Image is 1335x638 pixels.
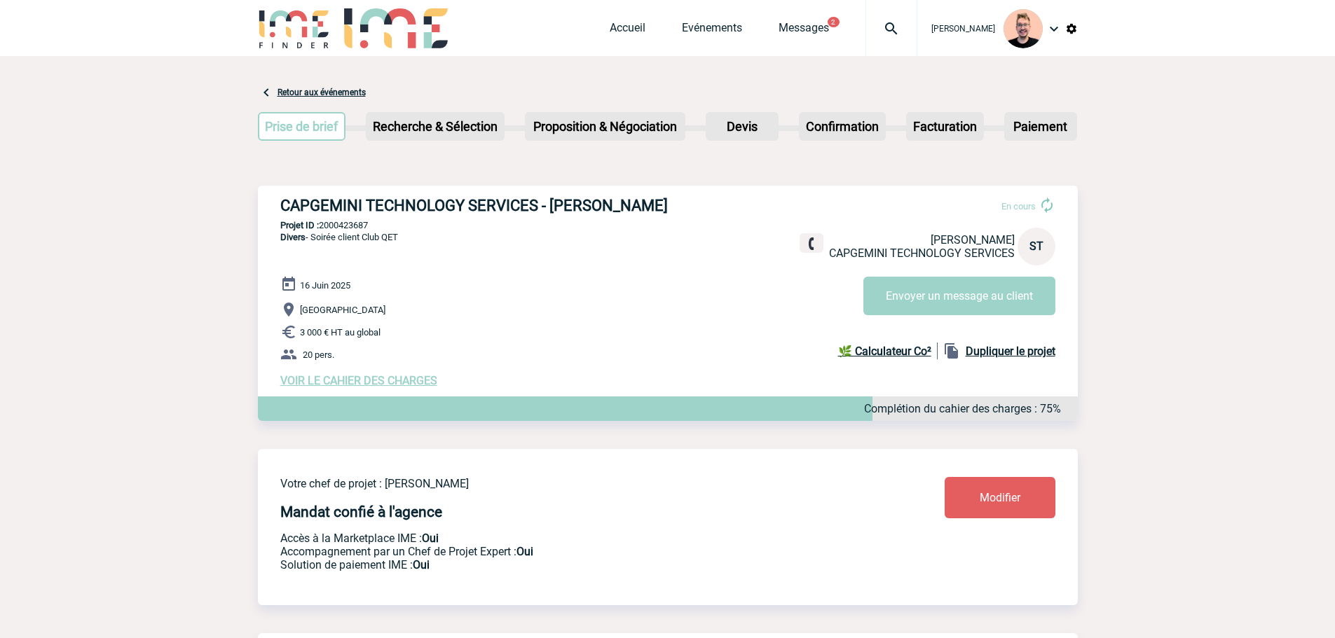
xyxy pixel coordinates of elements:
p: Recherche & Sélection [367,113,503,139]
img: IME-Finder [258,8,331,48]
p: Confirmation [800,113,884,139]
a: Accueil [610,21,645,41]
button: Envoyer un message au client [863,277,1055,315]
span: 20 pers. [303,349,334,360]
p: Facturation [908,113,983,139]
span: - Soirée client Club QET [280,232,398,242]
p: Votre chef de projet : [PERSON_NAME] [280,477,862,490]
p: Prestation payante [280,545,862,558]
a: Messages [779,21,829,41]
span: Divers [280,232,306,242]
b: Oui [413,558,430,571]
b: Dupliquer le projet [966,345,1055,358]
a: 🌿 Calculateur Co² [838,342,938,359]
span: ST [1029,240,1043,253]
p: Proposition & Négociation [526,113,684,139]
span: [PERSON_NAME] [931,233,1015,247]
h3: CAPGEMINI TECHNOLOGY SERVICES - [PERSON_NAME] [280,197,701,214]
span: [GEOGRAPHIC_DATA] [300,305,385,315]
span: [PERSON_NAME] [931,24,995,34]
p: Devis [707,113,777,139]
b: 🌿 Calculateur Co² [838,345,931,358]
img: 129741-1.png [1004,9,1043,48]
span: 16 Juin 2025 [300,280,350,291]
p: Paiement [1006,113,1076,139]
button: 2 [828,17,840,27]
p: Prise de brief [259,113,345,139]
img: fixe.png [805,237,818,250]
p: 2000423687 [258,220,1078,230]
b: Projet ID : [280,220,319,230]
span: En cours [1001,201,1036,211]
a: VOIR LE CAHIER DES CHARGES [280,374,437,387]
span: CAPGEMINI TECHNOLOGY SERVICES [829,247,1015,260]
h4: Mandat confié à l'agence [280,504,442,520]
p: Accès à la Marketplace IME : [280,532,862,545]
p: Conformité aux process achat client, Prise en charge de la facturation, Mutualisation de plusieur... [280,558,862,571]
span: Modifier [980,491,1020,504]
a: Evénements [682,21,742,41]
img: file_copy-black-24dp.png [943,342,960,359]
span: 3 000 € HT au global [300,327,381,338]
a: Retour aux événements [278,88,366,97]
b: Oui [422,532,439,545]
b: Oui [516,545,533,558]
